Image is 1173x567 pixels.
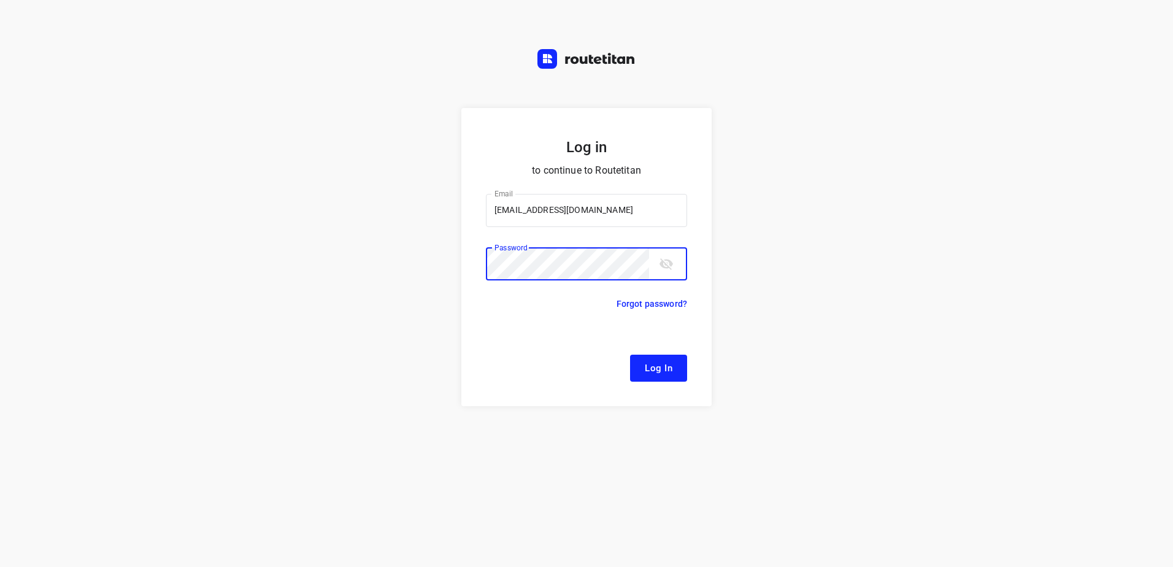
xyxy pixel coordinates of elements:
[654,252,679,276] button: toggle password visibility
[537,49,636,69] img: Routetitan
[617,296,687,311] p: Forgot password?
[630,355,687,382] button: Log In
[486,162,687,179] p: to continue to Routetitan
[486,137,687,157] h5: Log in
[645,360,672,376] span: Log In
